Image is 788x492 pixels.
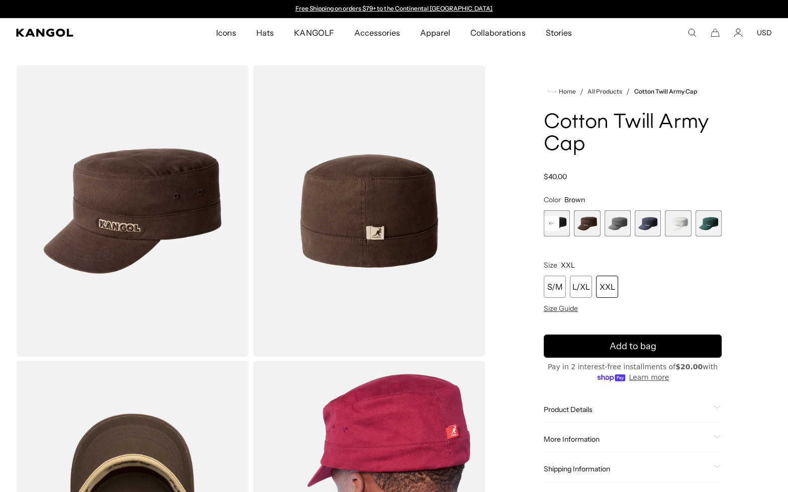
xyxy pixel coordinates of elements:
span: Accessories [354,18,400,47]
li: / [576,86,583,98]
nav: breadcrumbs [544,86,722,98]
label: Pine [696,210,722,236]
a: Account [734,28,743,37]
div: S/M [544,276,566,298]
li: / [622,86,630,98]
span: Brown [564,195,585,204]
span: More Information [544,435,710,444]
img: color-brown [253,65,485,357]
span: $40.00 [544,172,567,181]
span: Collaborations [470,18,525,47]
a: Collaborations [460,18,535,47]
a: Kangol [16,29,143,37]
span: Size Guide [544,304,578,313]
button: Cart [711,28,720,37]
div: 6 of 9 [605,210,631,236]
div: XXL [596,276,618,298]
span: Apparel [420,18,450,47]
a: Cotton Twill Army Cap [634,88,698,95]
a: Hats [246,18,284,47]
summary: Search here [687,28,697,37]
span: Add to bag [610,340,656,353]
div: 7 of 9 [635,210,661,236]
div: 9 of 9 [696,210,722,236]
a: Free Shipping on orders $79+ to the Continental [GEOGRAPHIC_DATA] [295,5,493,12]
span: Stories [546,18,572,47]
a: Icons [206,18,246,47]
a: Stories [536,18,582,47]
span: Color [544,195,561,204]
span: Size [544,261,557,270]
label: Black [544,210,570,236]
label: Navy [635,210,661,236]
div: 4 of 9 [544,210,570,236]
img: color-brown [16,65,249,357]
a: All Products [587,88,622,95]
slideshow-component: Announcement bar [290,5,498,13]
span: Icons [216,18,236,47]
div: 8 of 9 [665,210,691,236]
label: White [665,210,691,236]
span: Hats [256,18,274,47]
label: Brown [574,210,600,236]
button: USD [757,28,772,37]
span: KANGOLF [294,18,334,47]
a: Apparel [410,18,460,47]
span: XXL [561,261,575,270]
span: Product Details [544,405,710,414]
div: Announcement [290,5,498,13]
span: Home [557,88,576,95]
a: Accessories [344,18,410,47]
span: Shipping Information [544,464,710,473]
a: KANGOLF [284,18,344,47]
h1: Cotton Twill Army Cap [544,112,722,156]
a: Home [548,87,576,96]
div: 5 of 9 [574,210,600,236]
div: 1 of 2 [290,5,498,13]
label: Grey [605,210,631,236]
button: Add to bag [544,335,722,358]
div: L/XL [570,276,592,298]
